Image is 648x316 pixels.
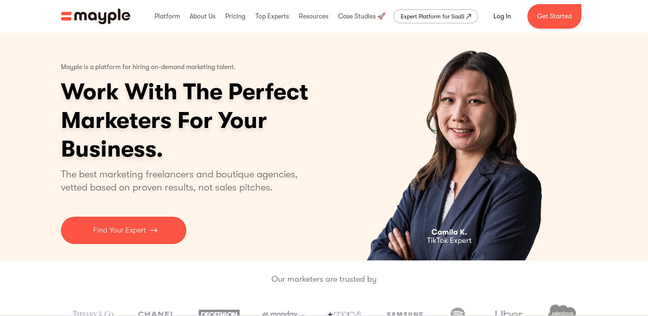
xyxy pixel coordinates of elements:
h1: Work With The Perfect Marketers For Your Business. [61,78,372,164]
a: Get Started [527,4,581,29]
a: home [61,9,130,24]
div: Expert Platform for SaaS [401,11,464,21]
p: Mayple is a platform for hiring on-demand marketing talent. [61,57,236,78]
div: carousel [332,33,587,260]
p: The best marketing freelancers and boutique agencies, vetted based on proven results, not sales p... [61,168,307,194]
a: Log In [484,7,521,26]
a: Find Your Expert [61,217,186,244]
div: About Us [188,3,217,29]
div: Pricing [223,3,247,29]
img: Mayple logo [61,9,130,24]
div: Resources [297,3,330,29]
div: 3 of 5 [332,33,587,260]
a: Expert Platform for SaaS [394,9,478,23]
div: Top Experts [253,3,291,29]
div: Platform [152,3,182,29]
p: Find Your Expert [93,225,146,236]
